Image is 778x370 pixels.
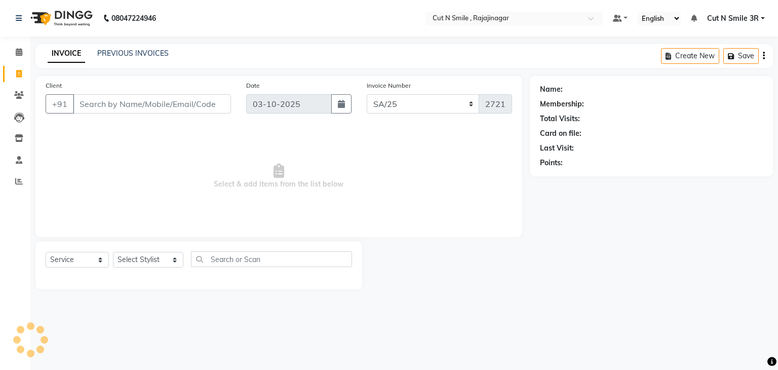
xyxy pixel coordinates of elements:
a: PREVIOUS INVOICES [97,49,169,58]
label: Client [46,81,62,90]
img: logo [26,4,95,32]
b: 08047224946 [111,4,156,32]
button: Save [723,48,759,64]
div: Points: [540,158,563,168]
div: Card on file: [540,128,581,139]
input: Search by Name/Mobile/Email/Code [73,94,231,114]
div: Membership: [540,99,584,109]
input: Search or Scan [191,251,352,267]
button: +91 [46,94,74,114]
div: Last Visit: [540,143,574,154]
div: Name: [540,84,563,95]
div: Total Visits: [540,114,580,124]
span: Cut N Smile 3R [707,13,759,24]
span: Select & add items from the list below [46,126,512,227]
label: Date [246,81,260,90]
button: Create New [661,48,719,64]
a: INVOICE [48,45,85,63]
label: Invoice Number [367,81,411,90]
